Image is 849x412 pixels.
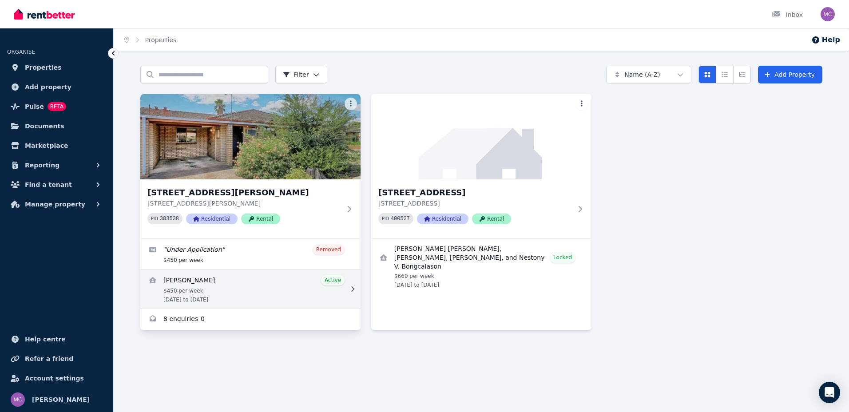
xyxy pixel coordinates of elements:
[371,94,591,238] a: 49 Blantyre St, Katanning[STREET_ADDRESS][STREET_ADDRESS]PID 400527ResidentialRental
[819,382,840,403] div: Open Intercom Messenger
[11,392,25,407] img: Mary Cris Robles
[811,35,840,45] button: Help
[7,195,106,213] button: Manage property
[391,216,410,222] code: 400527
[275,66,327,83] button: Filter
[151,216,158,221] small: PID
[472,214,511,224] span: Rental
[25,373,84,384] span: Account settings
[25,179,72,190] span: Find a tenant
[698,66,716,83] button: Card view
[186,214,238,224] span: Residential
[25,62,62,73] span: Properties
[417,214,468,224] span: Residential
[283,70,309,79] span: Filter
[32,394,90,405] span: [PERSON_NAME]
[7,156,106,174] button: Reporting
[624,70,660,79] span: Name (A-Z)
[25,160,60,170] span: Reporting
[345,98,357,110] button: More options
[716,66,734,83] button: Compact list view
[140,94,361,179] img: 23B Doney St, Narrogin
[140,269,361,309] a: View details for Corryne Wilson
[733,66,751,83] button: Expanded list view
[7,49,35,55] span: ORGANISE
[25,334,66,345] span: Help centre
[378,199,572,208] p: [STREET_ADDRESS]
[25,199,85,210] span: Manage property
[7,59,106,76] a: Properties
[371,239,591,294] a: View details for Wilmar Tumulak, Philip Romitman, Lendon Guzon, Wilfredo Tumulak Jr, and Nestony ...
[7,369,106,387] a: Account settings
[575,98,588,110] button: More options
[606,66,691,83] button: Name (A-Z)
[160,216,179,222] code: 383538
[378,186,572,199] h3: [STREET_ADDRESS]
[147,186,341,199] h3: [STREET_ADDRESS][PERSON_NAME]
[147,199,341,208] p: [STREET_ADDRESS][PERSON_NAME]
[25,353,73,364] span: Refer a friend
[7,137,106,154] a: Marketplace
[25,140,68,151] span: Marketplace
[7,176,106,194] button: Find a tenant
[772,10,803,19] div: Inbox
[7,117,106,135] a: Documents
[7,98,106,115] a: PulseBETA
[145,36,177,44] a: Properties
[140,239,361,269] a: Edit listing: Under Application
[48,102,66,111] span: BETA
[758,66,822,83] a: Add Property
[25,121,64,131] span: Documents
[698,66,751,83] div: View options
[140,94,361,238] a: 23B Doney St, Narrogin[STREET_ADDRESS][PERSON_NAME][STREET_ADDRESS][PERSON_NAME]PID 383538Residen...
[382,216,389,221] small: PID
[140,309,361,330] a: Enquiries for 23B Doney St, Narrogin
[371,94,591,179] img: 49 Blantyre St, Katanning
[14,8,75,21] img: RentBetter
[25,101,44,112] span: Pulse
[821,7,835,21] img: Mary Cris Robles
[114,28,187,51] nav: Breadcrumb
[25,82,71,92] span: Add property
[7,78,106,96] a: Add property
[241,214,280,224] span: Rental
[7,330,106,348] a: Help centre
[7,350,106,368] a: Refer a friend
